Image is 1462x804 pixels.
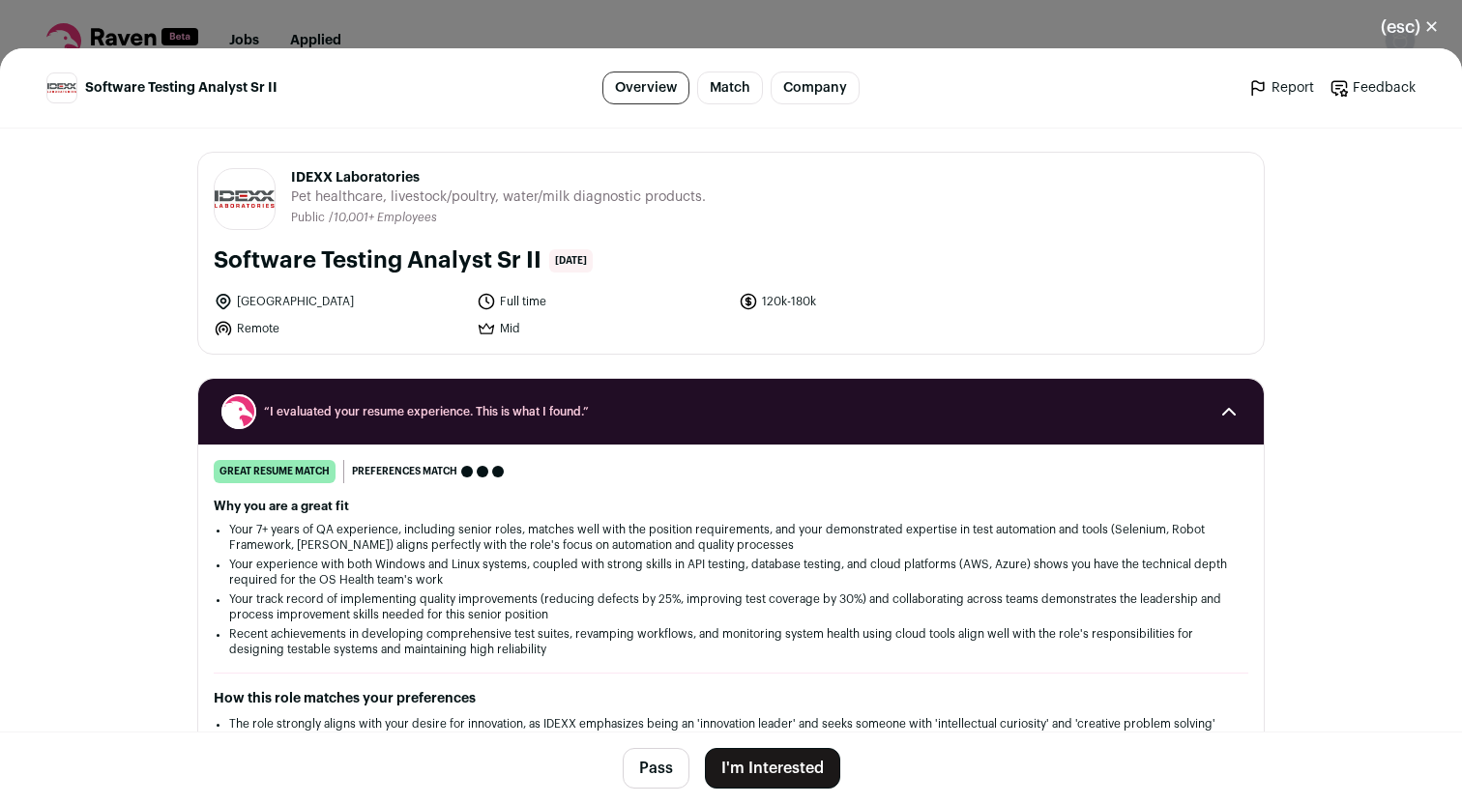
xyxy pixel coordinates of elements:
span: “I evaluated your resume experience. This is what I found.” [264,404,1198,419]
span: Pet healthcare, livestock/poultry, water/milk diagnostic products. [291,187,706,207]
a: Overview [602,72,689,104]
li: Public [291,211,329,225]
h2: How this role matches your preferences [214,689,1248,708]
span: 10,001+ Employees [334,212,437,223]
a: Company [771,72,860,104]
a: Feedback [1330,78,1416,98]
span: [DATE] [549,249,593,273]
a: Match [697,72,763,104]
li: Mid [477,319,728,338]
div: great resume match [214,460,336,483]
li: Your 7+ years of QA experience, including senior roles, matches well with the position requiremen... [229,522,1233,553]
span: Software Testing Analyst Sr II [85,78,278,98]
a: Report [1248,78,1314,98]
li: Your experience with both Windows and Linux systems, coupled with strong skills in API testing, d... [229,557,1233,588]
li: Full time [477,292,728,311]
li: 120k-180k [739,292,990,311]
button: Pass [623,748,689,789]
li: Recent achievements in developing comprehensive test suites, revamping workflows, and monitoring ... [229,626,1233,657]
li: / [329,211,437,225]
button: Close modal [1358,6,1462,48]
li: Remote [214,319,465,338]
button: I'm Interested [705,748,840,789]
span: IDEXX Laboratories [291,168,706,187]
span: Preferences match [352,462,457,481]
li: Your track record of implementing quality improvements (reducing defects by 25%, improving test c... [229,591,1233,622]
h1: Software Testing Analyst Sr II [214,245,541,276]
li: The role strongly aligns with your desire for innovation, as IDEXX emphasizes being an 'innovatio... [229,716,1233,732]
h2: Why you are a great fit [214,499,1248,514]
img: c16a3e3922ebb66d4c3ead41a8ef23935df407f62d687781904f401ca435ef09.jpg [215,190,275,209]
img: c16a3e3922ebb66d4c3ead41a8ef23935df407f62d687781904f401ca435ef09.jpg [47,83,76,92]
li: [GEOGRAPHIC_DATA] [214,292,465,311]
